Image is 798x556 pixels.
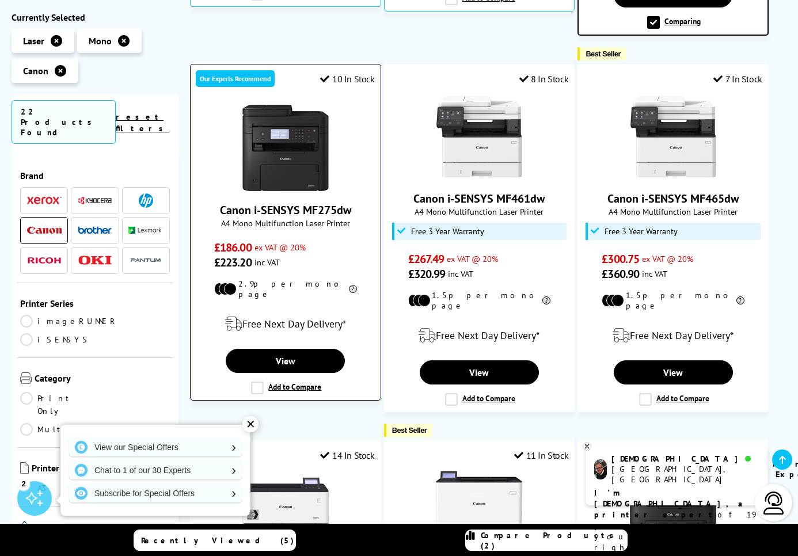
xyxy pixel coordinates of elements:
[611,464,758,485] div: [GEOGRAPHIC_DATA], [GEOGRAPHIC_DATA]
[392,426,427,435] span: Best Seller
[594,488,746,520] b: I'm [DEMOGRAPHIC_DATA], a printer expert
[20,482,95,494] a: A3
[436,470,522,556] img: Canon i-SENSYS LBP361dw
[481,530,627,551] span: Compare Products (2)
[78,223,112,238] a: Brother
[27,223,62,238] a: Canon
[465,530,628,551] a: Compare Products (2)
[602,290,744,311] li: 1.5p per mono page
[514,450,568,461] div: 11 In Stock
[242,105,329,191] img: Canon i-SENSYS MF275dw
[390,319,569,352] div: modal_delivery
[214,255,252,270] span: £223.20
[577,47,626,60] button: Best Seller
[32,462,170,476] span: Printer Size
[594,459,607,479] img: chris-livechat.png
[642,268,667,279] span: inc VAT
[27,253,62,268] a: Ricoh
[602,252,639,266] span: £300.75
[254,257,280,268] span: inc VAT
[20,333,95,346] a: iSENSYS
[436,93,522,180] img: Canon i-SENSYS MF461dw
[78,226,112,234] img: Brother
[642,253,693,264] span: ex VAT @ 20%
[20,315,118,327] a: imageRUNNER
[220,203,351,218] a: Canon i-SENSYS MF275dw
[408,266,446,281] span: £320.99
[128,223,163,238] a: Lexmark
[20,298,170,309] span: Printer Series
[17,477,30,490] div: 2
[226,349,345,373] a: View
[214,240,252,255] span: £186.00
[12,12,178,23] div: Currently Selected
[408,290,551,311] li: 1.5p per mono page
[411,227,484,236] span: Free 3 Year Warranty
[242,416,259,432] div: ✕
[141,535,294,546] span: Recently Viewed (5)
[196,308,375,340] div: modal_delivery
[584,319,762,352] div: modal_delivery
[320,73,374,85] div: 10 In Stock
[27,227,62,234] img: Canon
[20,392,95,417] a: Print Only
[27,193,62,208] a: Xerox
[630,93,716,180] img: Canon i-SENSYS MF465dw
[196,70,275,87] div: Our Experts Recommend
[89,35,112,47] span: Mono
[20,423,146,436] a: Multifunction
[27,257,62,264] img: Ricoh
[242,182,329,193] a: Canon i-SENSYS MF275dw
[69,438,242,456] a: View our Special Offers
[139,193,153,208] img: HP
[594,488,759,553] p: of 19 years! I can help you choose the right product
[614,360,733,384] a: View
[20,372,32,384] img: Category
[23,65,48,77] span: Canon
[420,360,539,384] a: View
[214,279,357,299] li: 2.9p per mono page
[128,253,163,268] a: Pantum
[23,35,44,47] span: Laser
[390,206,569,217] span: A4 Mono Multifunction Laser Printer
[384,424,433,437] button: Best Seller
[32,521,170,535] span: Colour or Mono
[586,49,621,58] span: Best Seller
[128,254,163,268] img: Pantum
[20,521,29,532] img: Colour or Mono
[128,227,163,234] img: Lexmark
[128,193,163,208] a: HP
[78,256,112,265] img: OKI
[605,227,678,236] span: Free 3 Year Warranty
[519,73,569,85] div: 8 In Stock
[413,191,545,206] a: Canon i-SENSYS MF461dw
[436,170,522,182] a: Canon i-SENSYS MF461dw
[242,470,329,556] img: Canon i-SENSYS LBP325x
[78,193,112,208] a: Kyocera
[445,393,515,406] label: Add to Compare
[69,461,242,479] a: Chat to 1 of our 30 Experts
[584,206,762,217] span: A4 Mono Multifunction Laser Printer
[762,492,785,515] img: user-headset-light.svg
[448,268,473,279] span: inc VAT
[251,382,321,394] label: Add to Compare
[35,372,170,386] span: Category
[607,191,739,206] a: Canon i-SENSYS MF465dw
[134,530,296,551] a: Recently Viewed (5)
[20,462,29,474] img: Printer Size
[630,170,716,182] a: Canon i-SENSYS MF465dw
[447,253,498,264] span: ex VAT @ 20%
[320,450,374,461] div: 14 In Stock
[611,454,758,464] div: [DEMOGRAPHIC_DATA]
[69,484,242,502] a: Subscribe for Special Offers
[254,242,306,253] span: ex VAT @ 20%
[602,266,639,281] span: £360.90
[116,112,169,134] a: reset filters
[12,100,116,144] span: 22 Products Found
[647,16,701,29] label: Comparing
[639,393,709,406] label: Add to Compare
[713,73,762,85] div: 7 In Stock
[20,170,170,181] span: Brand
[27,197,62,205] img: Xerox
[408,252,444,266] span: £267.49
